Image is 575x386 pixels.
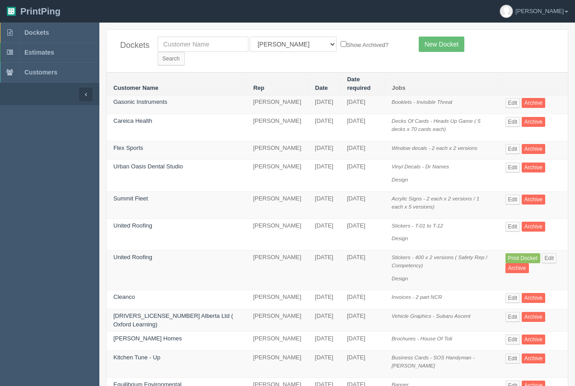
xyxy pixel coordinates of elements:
img: avatar_default-7531ab5dedf162e01f1e0bb0964e6a185e93c5c22dfe317fb01d7f8cd2b1632c.jpg [500,5,513,18]
i: Decks Of Cards - Heads Up Game ( 5 decks x 70 cards each) [392,118,481,132]
i: Design [392,235,408,241]
td: [DATE] [308,309,340,332]
i: Brochures - House Of Toli [392,335,452,341]
td: [PERSON_NAME] [246,350,308,377]
a: Archive [522,222,545,232]
td: [PERSON_NAME] [246,95,308,114]
td: [PERSON_NAME] [246,191,308,219]
a: Edit [505,163,520,172]
a: Edit [505,98,520,108]
a: Date required [347,76,370,91]
td: [DATE] [308,250,340,290]
span: Estimates [24,49,54,56]
a: Kitchen Tune - Up [113,354,160,361]
input: Show Archived? [341,41,346,47]
a: Gasonic Instruments [113,98,167,105]
a: Archive [522,117,545,127]
a: Date [315,84,328,91]
a: Edit [505,117,520,127]
label: Show Archived? [341,39,388,50]
a: United Roofing [113,254,152,260]
th: Jobs [385,73,499,95]
td: [PERSON_NAME] [246,114,308,141]
td: [DATE] [308,191,340,219]
a: Edit [505,293,520,303]
td: [DATE] [308,219,340,250]
td: [PERSON_NAME] [246,332,308,351]
span: Customers [24,69,57,76]
a: Archive [522,195,545,205]
a: Print Docket [505,253,540,263]
td: [DATE] [308,290,340,309]
td: [DATE] [340,95,385,114]
a: Edit [505,144,520,154]
a: New Docket [419,37,464,52]
i: Vehicle Graphics - Subaru Ascent [392,313,471,319]
a: Edit [505,222,520,232]
i: Booklets - Invisible Threat [392,99,452,105]
input: Search [158,52,185,65]
a: Archive [522,144,545,154]
td: [DATE] [340,309,385,332]
a: Edit [505,195,520,205]
td: [DATE] [340,141,385,160]
a: Customer Name [113,84,159,91]
i: Stickers - T-01 to T-12 [392,223,443,228]
a: Careica Health [113,117,152,124]
a: Summit Fleet [113,195,148,202]
a: Archive [522,335,545,344]
td: [DATE] [308,160,340,191]
span: Dockets [24,29,49,36]
td: [DATE] [340,350,385,377]
i: Business Cards - SOS Handyman - [PERSON_NAME] [392,354,475,369]
i: Vinyl Decals - Dr Names [392,163,449,169]
a: Edit [505,335,520,344]
td: [DATE] [308,350,340,377]
a: Cleanco [113,293,135,300]
a: Edit [505,353,520,363]
a: Archive [522,353,545,363]
td: [PERSON_NAME] [246,141,308,160]
a: Edit [505,312,520,322]
a: Archive [522,312,545,322]
input: Customer Name [158,37,248,52]
td: [PERSON_NAME] [246,309,308,332]
td: [DATE] [308,141,340,160]
td: [DATE] [340,332,385,351]
td: [PERSON_NAME] [246,160,308,191]
td: [DATE] [308,332,340,351]
td: [PERSON_NAME] [246,219,308,250]
a: Archive [522,163,545,172]
td: [PERSON_NAME] [246,290,308,309]
td: [DATE] [308,95,340,114]
img: logo-3e63b451c926e2ac314895c53de4908e5d424f24456219fb08d385ab2e579770.png [7,7,16,16]
a: Flex Sports [113,144,143,151]
a: Archive [522,293,545,303]
a: United Roofing [113,222,152,229]
td: [DATE] [340,290,385,309]
td: [PERSON_NAME] [246,250,308,290]
a: Rep [253,84,265,91]
i: Stickers - 400 x 2 versions ( Safety Rep / Competency) [392,254,487,269]
i: Design [392,275,408,281]
td: [DATE] [340,250,385,290]
td: [DATE] [340,160,385,191]
td: [DATE] [340,114,385,141]
a: Archive [522,98,545,108]
a: Edit [542,253,557,263]
td: [DATE] [340,191,385,219]
i: Window decals - 2 each x 2 versions [392,145,477,151]
td: [DATE] [308,114,340,141]
h4: Dockets [120,41,144,50]
a: [PERSON_NAME] Homes [113,335,182,342]
i: Design [392,177,408,182]
a: Archive [505,263,529,273]
a: Urban Oasis Dental Studio [113,163,183,170]
i: Acrylic Signs - 2 each x 2 versions / 1 each x 5 versions) [392,195,479,210]
a: [DRIVERS_LICENSE_NUMBER] Alberta Ltd ( Oxford Learning) [113,312,233,328]
i: Invoices - 2 part NCR [392,294,442,300]
td: [DATE] [340,219,385,250]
